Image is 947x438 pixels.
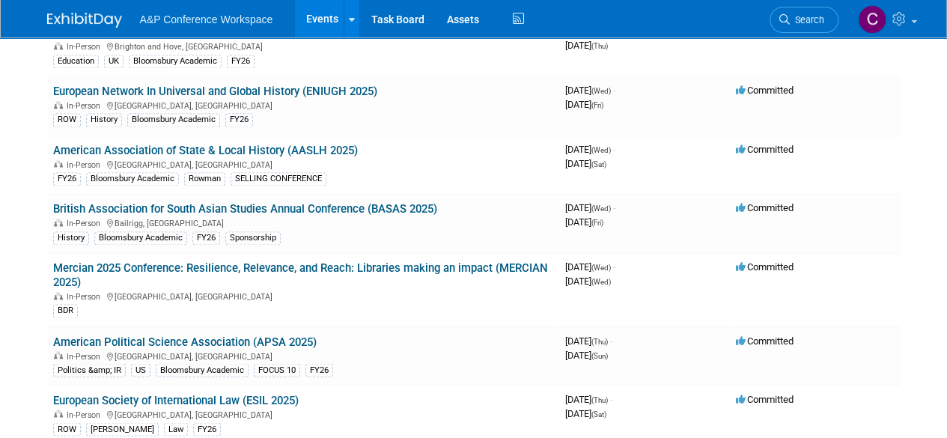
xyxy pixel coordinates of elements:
div: Education [53,55,99,68]
span: (Sun) [591,351,608,359]
span: Committed [736,335,794,346]
span: - [610,393,612,404]
div: [PERSON_NAME] [86,422,159,436]
span: [DATE] [565,335,612,346]
span: [DATE] [565,99,603,110]
div: Law [164,422,188,436]
span: (Wed) [591,87,611,95]
span: - [613,261,615,273]
img: In-Person Event [54,160,63,168]
div: [GEOGRAPHIC_DATA], [GEOGRAPHIC_DATA] [53,158,553,170]
span: [DATE] [565,40,608,51]
a: European Network In Universal and Global History (ENIUGH 2025) [53,85,377,98]
span: - [613,202,615,213]
span: [DATE] [565,158,606,169]
a: Mercian 2025 Conference: Resilience, Relevance, and Reach: Libraries making an impact (MERCIAN 2025) [53,261,548,289]
span: (Wed) [591,264,611,272]
div: History [53,231,89,245]
span: (Wed) [591,146,611,154]
div: [GEOGRAPHIC_DATA], [GEOGRAPHIC_DATA] [53,99,553,111]
div: Bloomsbury Academic [94,231,187,245]
span: Committed [736,393,794,404]
div: [GEOGRAPHIC_DATA], [GEOGRAPHIC_DATA] [53,407,553,419]
span: [DATE] [565,276,611,287]
div: US [131,363,150,377]
img: In-Person Event [54,292,63,299]
span: [DATE] [565,261,615,273]
div: FOCUS 10 [254,363,300,377]
span: In-Person [67,410,105,419]
div: FY26 [227,55,255,68]
a: Search [770,7,838,33]
div: History [86,113,122,127]
img: In-Person Event [54,410,63,417]
span: Committed [736,202,794,213]
span: In-Person [67,101,105,111]
span: Committed [736,144,794,155]
span: (Fri) [591,219,603,227]
span: - [613,144,615,155]
div: UK [104,55,124,68]
span: (Fri) [591,101,603,109]
span: A&P Conference Workspace [140,13,273,25]
a: American Political Science Association (APSA 2025) [53,335,317,348]
div: Sponsorship [225,231,281,245]
span: [DATE] [565,407,606,419]
span: Committed [736,85,794,96]
img: ExhibitDay [47,13,122,28]
span: [DATE] [565,393,612,404]
span: Search [790,14,824,25]
img: In-Person Event [54,42,63,49]
img: In-Person Event [54,101,63,109]
span: [DATE] [565,202,615,213]
span: (Thu) [591,395,608,404]
div: FY26 [193,422,221,436]
img: Caitlin Flint [858,5,886,34]
div: ROW [53,422,81,436]
img: In-Person Event [54,219,63,226]
span: In-Person [67,292,105,302]
div: Bloomsbury Academic [129,55,222,68]
div: Bloomsbury Academic [127,113,220,127]
span: (Thu) [591,337,608,345]
a: American Association of State & Local History (AASLH 2025) [53,144,358,157]
a: European Society of International Law (ESIL 2025) [53,393,299,407]
span: [DATE] [565,216,603,228]
div: SELLING CONFERENCE [231,172,326,186]
span: (Sat) [591,160,606,168]
img: In-Person Event [54,351,63,359]
div: FY26 [305,363,333,377]
div: FY26 [53,172,81,186]
span: - [613,85,615,96]
span: In-Person [67,219,105,228]
span: In-Person [67,42,105,52]
a: British Association for South Asian Studies Annual Conference (BASAS 2025) [53,202,437,216]
div: Bloomsbury Academic [156,363,249,377]
span: [DATE] [565,144,615,155]
div: [GEOGRAPHIC_DATA], [GEOGRAPHIC_DATA] [53,349,553,361]
span: (Sat) [591,410,606,418]
span: [DATE] [565,349,608,360]
span: (Wed) [591,278,611,286]
div: BDR [53,304,78,317]
div: ROW [53,113,81,127]
div: FY26 [225,113,253,127]
span: In-Person [67,351,105,361]
div: [GEOGRAPHIC_DATA], [GEOGRAPHIC_DATA] [53,290,553,302]
div: Bailrigg, [GEOGRAPHIC_DATA] [53,216,553,228]
span: In-Person [67,160,105,170]
div: Politics &amp; IR [53,363,126,377]
div: Brighton and Hove, [GEOGRAPHIC_DATA] [53,40,553,52]
span: Committed [736,261,794,273]
div: FY26 [192,231,220,245]
span: (Wed) [591,204,611,213]
div: Rowman [184,172,225,186]
span: (Thu) [591,42,608,50]
div: Bloomsbury Academic [86,172,179,186]
span: - [610,335,612,346]
span: [DATE] [565,85,615,96]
